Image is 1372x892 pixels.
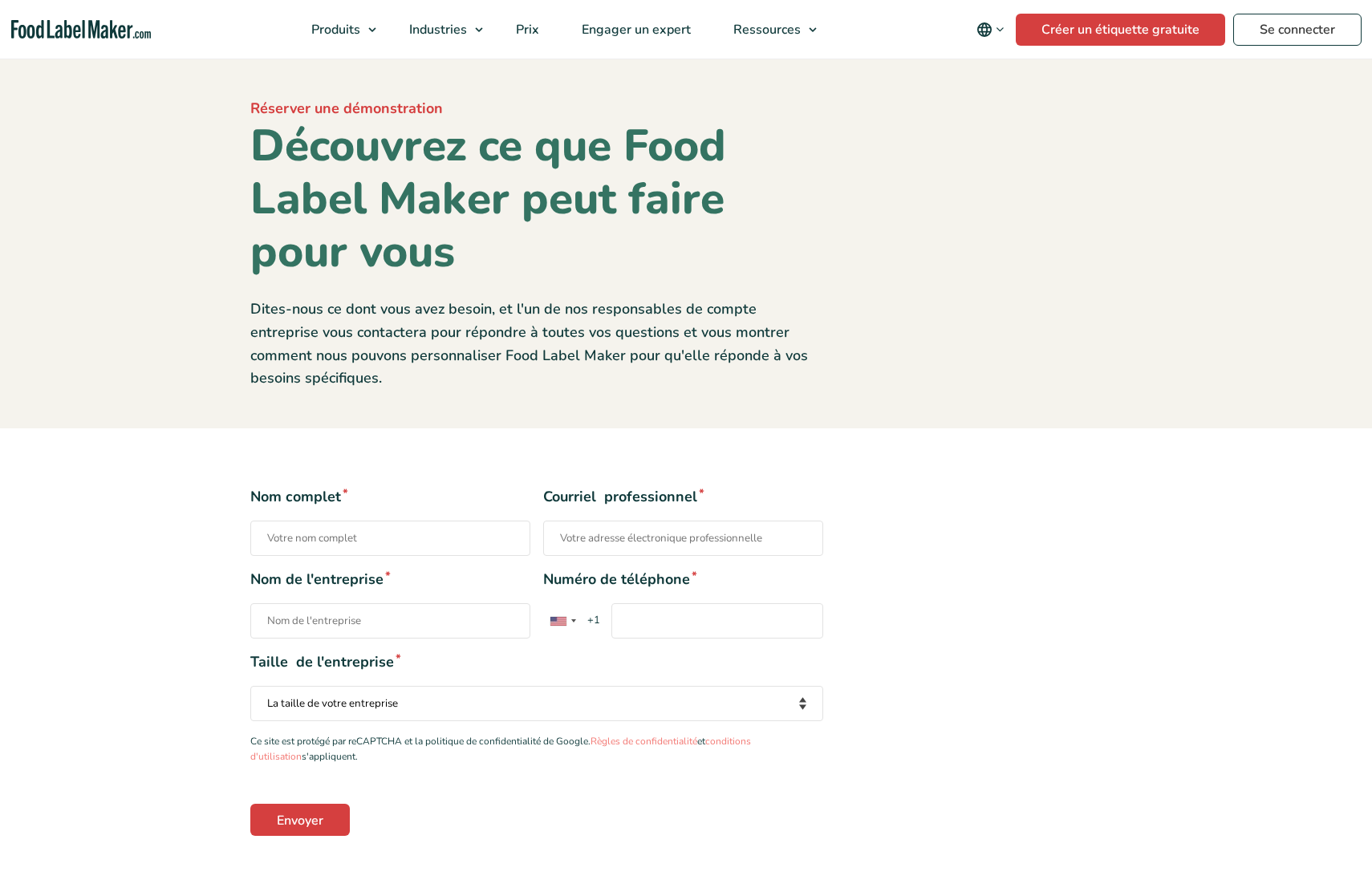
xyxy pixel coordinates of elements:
span: Nom complet [250,486,530,508]
h1: Découvrez ce que Food Label Maker peut faire pour vous [250,120,823,278]
span: Courriel professionnel [543,486,823,508]
span: Nom de l'entreprise [250,569,530,590]
a: Règles de confidentialité [591,735,697,748]
a: Se connecter [1233,14,1362,46]
form: Contact form [250,486,1122,835]
span: Engager un expert [577,21,692,39]
input: Courriel professionnel* [543,521,823,556]
input: Nom de l'entreprise* [250,603,530,639]
input: Numéro de téléphone* List of countries+1 [611,603,823,639]
span: Réserver une démonstration [250,99,443,118]
span: Numéro de téléphone [543,569,823,590]
span: Produits [306,21,362,39]
span: Taille de l'entreprise [250,651,823,673]
span: +1 [579,613,607,629]
span: Prix [511,21,541,39]
input: Nom complet* [250,521,530,556]
p: Dites-nous ce dont vous avez besoin, et l'un de nos responsables de compte entreprise vous contac... [250,298,823,390]
button: Change language [965,14,1016,46]
input: Envoyer [250,804,350,836]
span: Industries [404,21,469,39]
span: Ressources [729,21,802,39]
a: Food Label Maker homepage [11,20,151,39]
div: United States: +1 [544,604,581,638]
a: Créer un étiquette gratuite [1016,14,1225,46]
p: Ce site est protégé par reCAPTCHA et la politique de confidentialité de Google. et s'appliquent. [250,734,823,764]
